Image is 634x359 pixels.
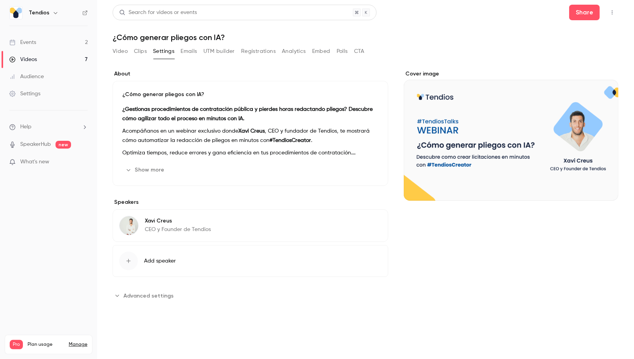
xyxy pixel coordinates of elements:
p: Optimiza tiempos, reduce errores y gana eficiencia en tus procedimientos de contratación. [122,148,379,158]
strong: Xavi Creus [238,128,265,134]
button: Registrations [241,45,276,58]
button: Top Bar Actions [606,6,618,19]
span: Advanced settings [123,292,174,300]
span: new [56,141,71,149]
button: Video [113,45,128,58]
div: Search for videos or events [119,9,197,17]
button: Show more [122,164,169,176]
section: Cover image [404,70,618,201]
img: Xavi Creus [120,216,138,235]
button: UTM builder [203,45,235,58]
button: Clips [134,45,147,58]
button: Embed [312,45,330,58]
label: Cover image [404,70,618,78]
h1: ¿Cómo generar pliegos con IA? [113,33,618,42]
p: Xavi Creus [145,217,211,225]
button: Advanced settings [113,289,178,302]
div: Videos [9,56,37,63]
span: Plan usage [28,341,64,348]
button: Add speaker [113,245,388,277]
button: Share [569,5,600,20]
img: Tendios [10,7,22,19]
div: Events [9,39,36,46]
strong: #TendiosCreator [269,138,311,143]
button: Polls [337,45,348,58]
span: Pro [10,340,23,349]
a: Manage [69,341,87,348]
strong: ¿Gestionas procedimientos de contratación pública y pierdes horas redactando pliegos? Descubre có... [122,107,373,121]
span: What's new [20,158,49,166]
p: ¿Cómo generar pliegos con IA? [122,91,379,98]
section: Advanced settings [113,289,388,302]
h6: Tendios [29,9,49,17]
label: Speakers [113,198,388,206]
li: help-dropdown-opener [9,123,88,131]
span: Add speaker [144,257,176,265]
p: CEO y Founder de Tendios [145,226,211,233]
div: Audience [9,73,44,81]
button: Analytics [282,45,306,58]
p: Acompáñanos en un webinar exclusivo donde , CEO y fundador de Tendios, te mostrará cómo automatiz... [122,126,379,145]
div: Xavi CreusXavi CreusCEO y Founder de Tendios [113,209,388,242]
span: Help [20,123,31,131]
label: About [113,70,388,78]
a: SpeakerHub [20,140,51,149]
button: CTA [354,45,365,58]
div: Settings [9,90,40,98]
button: Settings [153,45,174,58]
button: Emails [181,45,197,58]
